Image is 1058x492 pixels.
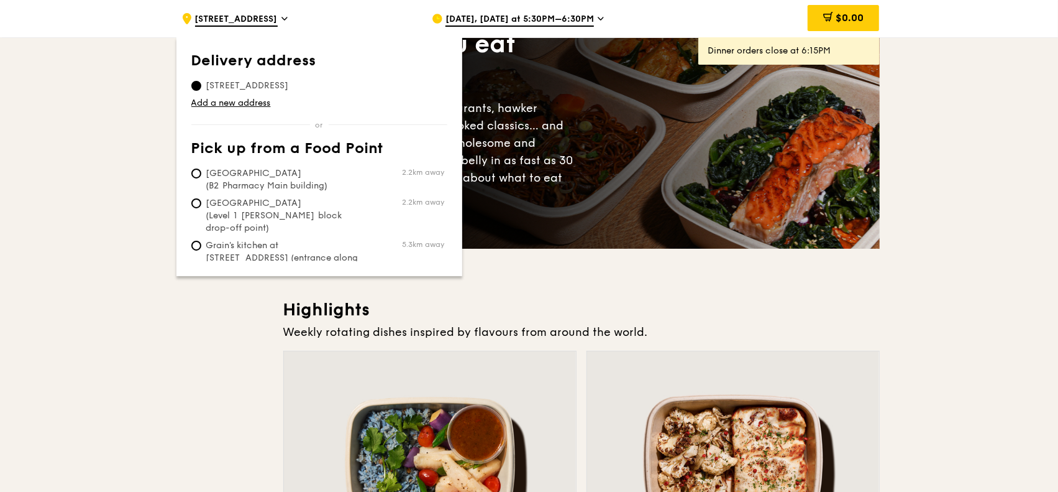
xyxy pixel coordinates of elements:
[191,80,304,92] span: [STREET_ADDRESS]
[195,13,278,27] span: [STREET_ADDRESS]
[403,239,445,249] span: 5.3km away
[403,167,445,177] span: 2.2km away
[191,197,376,234] span: [GEOGRAPHIC_DATA] (Level 1 [PERSON_NAME] block drop-off point)
[191,241,201,251] input: Grain's kitchen at [STREET_ADDRESS] (entrance along [PERSON_NAME][GEOGRAPHIC_DATA])5.3km away
[191,198,201,208] input: [GEOGRAPHIC_DATA] (Level 1 [PERSON_NAME] block drop-off point)2.2km away
[708,45,870,57] div: Dinner orders close at 6:15PM
[283,299,880,321] h3: Highlights
[191,167,376,192] span: [GEOGRAPHIC_DATA] (B2 Pharmacy Main building)
[191,239,376,289] span: Grain's kitchen at [STREET_ADDRESS] (entrance along [PERSON_NAME][GEOGRAPHIC_DATA])
[836,12,864,24] span: $0.00
[191,169,201,179] input: [GEOGRAPHIC_DATA] (B2 Pharmacy Main building)2.2km away
[445,13,594,27] span: [DATE], [DATE] at 5:30PM–6:30PM
[191,52,447,75] th: Delivery address
[191,97,447,109] a: Add a new address
[191,140,447,162] th: Pick up from a Food Point
[191,81,201,91] input: [STREET_ADDRESS]
[283,323,880,341] div: Weekly rotating dishes inspired by flavours from around the world.
[403,197,445,207] span: 2.2km away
